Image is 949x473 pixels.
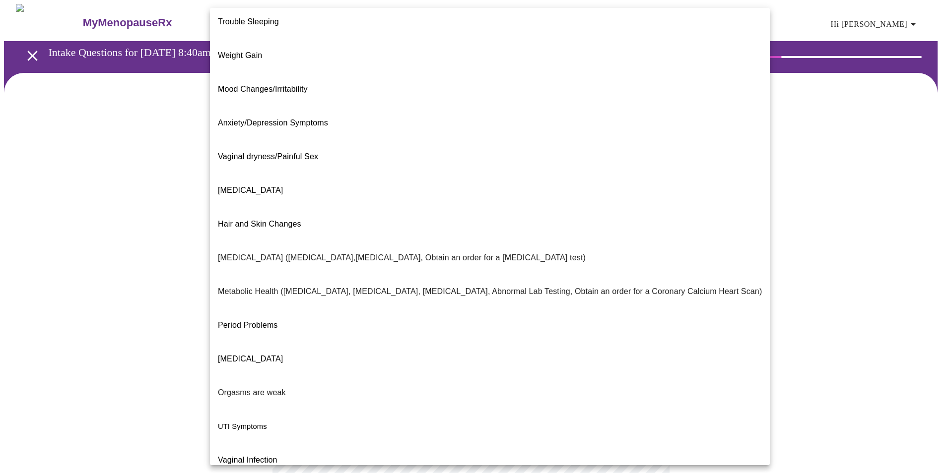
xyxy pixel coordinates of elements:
[218,387,286,399] p: Orgasms are weak
[218,220,301,228] span: Hair and Skin Changes
[218,152,318,161] span: Vaginal dryness/Painful Sex
[218,286,762,297] p: Metabolic Health ([MEDICAL_DATA], [MEDICAL_DATA], [MEDICAL_DATA], Abnormal Lab Testing, Obtain an...
[218,355,283,363] span: [MEDICAL_DATA]
[218,17,279,26] span: Trouble Sleeping
[218,186,283,194] span: [MEDICAL_DATA]
[218,85,308,93] span: Mood Changes/Irritability
[218,51,262,59] span: Weight Gain
[218,252,586,264] p: [MEDICAL_DATA] ([MEDICAL_DATA],[MEDICAL_DATA], Obtain an order for a [MEDICAL_DATA] test)
[218,118,328,127] span: Anxiety/Depression Symptoms
[218,321,278,329] span: Period Problems
[218,456,277,464] span: Vaginal Infection
[218,422,267,430] span: UTI Symptoms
